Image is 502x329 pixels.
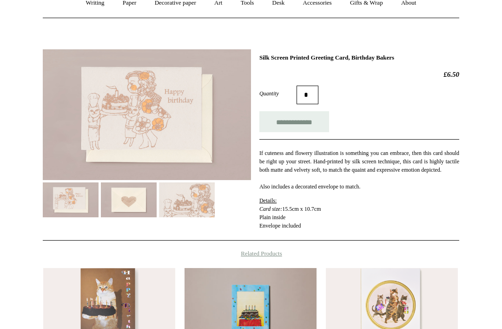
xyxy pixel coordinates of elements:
[259,54,459,61] h1: Silk Screen Printed Greeting Card, Birthday Bakers
[159,182,215,217] img: Silk Screen Printed Greeting Card, Birthday Bakers
[259,89,297,98] label: Quantity
[19,250,483,257] h4: Related Products
[259,206,282,212] em: Card size:
[259,197,277,204] span: Details:
[43,49,251,180] img: Silk Screen Printed Greeting Card, Birthday Bakers
[43,182,99,217] img: Silk Screen Printed Greeting Card, Birthday Bakers
[101,182,157,217] img: Silk Screen Printed Greeting Card, Birthday Bakers
[259,196,459,230] p: 15.5cm x 10.7cm Plain inside Envelope included
[259,70,459,79] h2: £6.50
[259,149,459,191] p: If cuteness and flowery illustration is something you can embrace, then this card should be right...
